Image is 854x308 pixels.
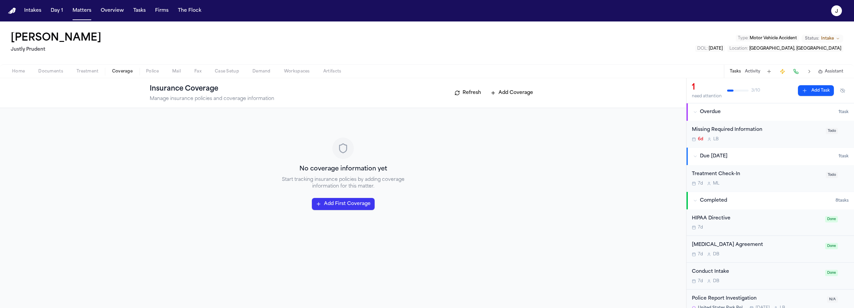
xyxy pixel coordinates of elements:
h1: [PERSON_NAME] [11,32,101,44]
button: Refresh [451,88,484,98]
span: Mail [172,69,181,74]
h3: No coverage information yet [299,164,387,174]
span: D B [713,252,719,257]
button: Add First Coverage [312,198,375,210]
button: Edit DOL: 2025-04-30 [695,45,725,52]
button: Assistant [818,69,843,74]
span: Intake [821,36,834,41]
span: [DATE] [709,47,723,51]
a: Home [8,8,16,14]
div: HIPAA Directive [692,215,821,222]
div: Open task: HIPAA Directive [686,209,854,236]
span: Done [825,216,838,222]
span: Status: [805,36,819,41]
button: Intakes [21,5,44,17]
span: Location : [729,47,748,51]
button: Due [DATE]1task [686,148,854,165]
span: Fax [194,69,201,74]
span: Documents [38,69,63,74]
span: Todo [826,128,838,134]
h2: Justly Prudent [11,46,104,54]
button: The Flock [175,5,204,17]
div: Conduct Intake [692,268,821,276]
span: 6d [698,137,703,142]
span: Artifacts [323,69,341,74]
span: M L [713,181,719,186]
span: [GEOGRAPHIC_DATA], [GEOGRAPHIC_DATA] [749,47,841,51]
span: DOL : [697,47,708,51]
span: L B [713,137,719,142]
button: Edit Type: Motor Vehicle Accident [736,35,799,42]
button: Hide completed tasks (⌘⇧H) [837,85,849,96]
div: 1 [692,82,722,93]
div: need attention [692,94,722,99]
span: N/A [827,296,838,303]
img: Finch Logo [8,8,16,14]
div: Police Report Investigation [692,295,823,303]
button: Change status from Intake [802,35,843,43]
span: 8 task s [836,198,849,203]
button: Firms [152,5,171,17]
button: Edit Location: Arlington, VA [727,45,843,52]
span: Done [825,243,838,249]
span: Coverage [112,69,133,74]
span: Due [DATE] [700,153,727,160]
div: Open task: Retainer Agreement [686,236,854,263]
div: Open task: Conduct Intake [686,263,854,290]
button: Add Coverage [487,88,536,98]
h1: Insurance Coverage [150,84,233,94]
span: Treatment [77,69,99,74]
button: Edit matter name [11,32,101,44]
span: Done [825,270,838,276]
button: Tasks [730,69,741,74]
button: Tasks [131,5,148,17]
span: Type : [738,36,749,40]
span: Assistant [825,69,843,74]
button: Add Task [764,67,774,76]
button: Day 1 [48,5,66,17]
button: Activity [745,69,760,74]
span: 7d [698,252,703,257]
span: Completed [700,197,727,204]
span: Home [12,69,25,74]
span: 7d [698,225,703,230]
button: Overview [98,5,127,17]
div: Treatment Check-In [692,170,822,178]
span: Demand [252,69,271,74]
span: Motor Vehicle Accident [750,36,797,40]
div: Open task: Treatment Check-In [686,165,854,192]
span: Police [146,69,159,74]
span: Todo [826,172,838,178]
span: D B [713,278,719,284]
span: 3 / 10 [751,88,760,93]
p: Manage insurance policies and coverage information [150,96,274,102]
div: Missing Required Information [692,126,822,134]
button: Make a Call [791,67,801,76]
span: Overdue [700,109,721,115]
span: 1 task [839,154,849,159]
p: Start tracking insurance policies by adding coverage information for this matter. [279,176,408,190]
div: [MEDICAL_DATA] Agreement [692,241,821,249]
span: 7d [698,278,703,284]
button: Completed8tasks [686,192,854,209]
span: Case Setup [215,69,239,74]
span: 1 task [839,109,849,115]
div: Open task: Missing Required Information [686,121,854,147]
button: Overdue1task [686,103,854,121]
button: Create Immediate Task [778,67,787,76]
button: Matters [70,5,94,17]
span: Workspaces [284,69,310,74]
span: 7d [698,181,703,186]
button: Add Task [798,85,834,96]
